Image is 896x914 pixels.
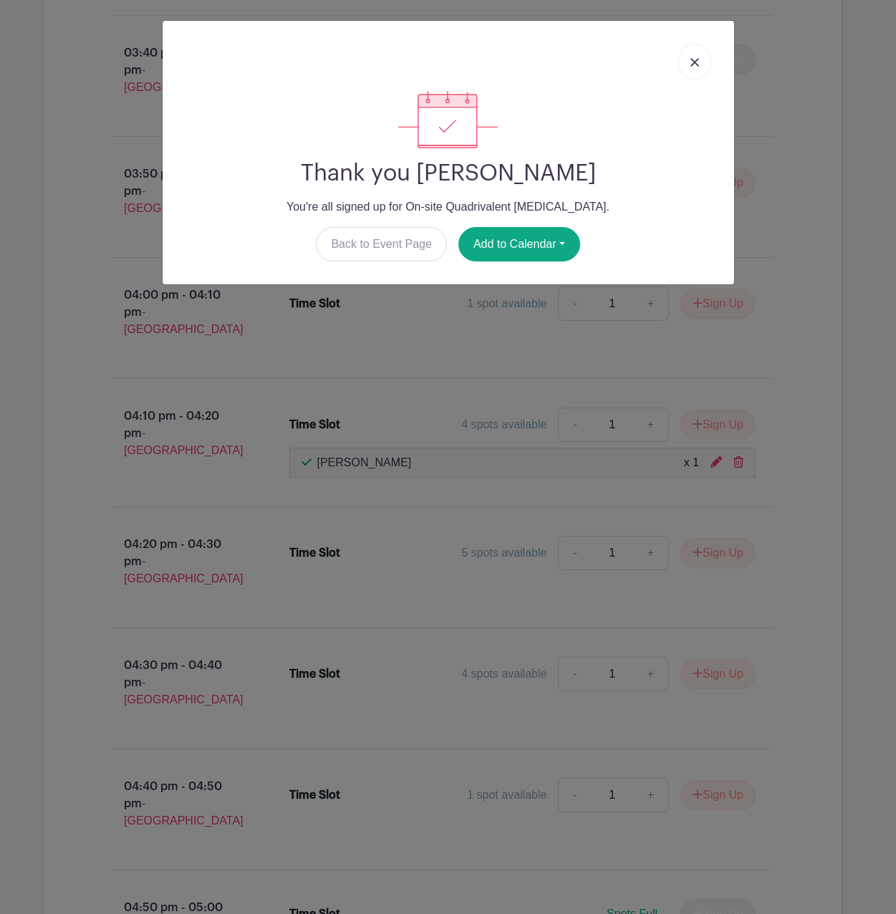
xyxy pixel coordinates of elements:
[398,91,497,148] img: signup_complete-c468d5dda3e2740ee63a24cb0ba0d3ce5d8a4ecd24259e683200fb1569d990c8.svg
[690,58,699,67] img: close_button-5f87c8562297e5c2d7936805f587ecaba9071eb48480494691a3f1689db116b3.svg
[316,227,447,261] a: Back to Event Page
[174,198,723,216] p: You're all signed up for On-site Quadrivalent [MEDICAL_DATA].
[174,160,723,187] h2: Thank you [PERSON_NAME]
[458,227,580,261] button: Add to Calendar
